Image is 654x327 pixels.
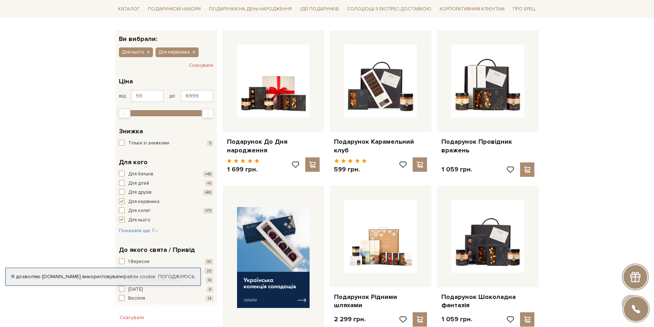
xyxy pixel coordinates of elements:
button: Для колег +75 [119,207,213,215]
span: 6 [207,286,213,293]
span: Для батьків [128,171,153,178]
button: Для друзів +86 [119,189,213,196]
span: Каталог [115,4,143,15]
span: Для друзів [128,189,152,196]
a: файли cookie [123,273,156,280]
span: Для нього [122,49,144,55]
span: Для кого [119,157,148,167]
a: Подарунок Карамельний клуб [334,138,427,155]
button: Для дітей +5 [119,180,213,187]
span: Тільки зі знижками [128,140,169,147]
span: Подарунки на День народження [206,4,294,15]
button: Показати ще 27 [119,306,162,313]
p: 2 299 грн. [334,315,366,323]
p: 1 059 грн. [441,165,472,174]
span: 14 [205,277,213,283]
span: Ідеї подарунків [297,4,342,15]
button: Скасувати [115,312,148,323]
div: Я дозволяю [DOMAIN_NAME] використовувати [6,273,200,280]
button: Для керівника [119,198,213,206]
div: Ви вибрали: [115,30,217,42]
img: banner [237,207,310,308]
span: +86 [203,189,213,195]
div: Min [118,108,130,118]
input: Ціна [181,90,213,102]
span: до [169,93,175,99]
a: Подарунок Провідник вражень [441,138,534,155]
button: [DATE] 6 [119,286,213,293]
p: 599 грн. [334,165,367,174]
span: 1 Вересня [128,258,149,266]
span: Знижка [119,126,143,136]
p: 1 699 грн. [227,165,260,174]
span: 14 [205,295,213,301]
span: [DATE] [128,286,143,293]
a: Подарунок Шоколадна фантазія [441,293,534,310]
span: 5 [207,140,213,146]
button: Тільки зі знижками 5 [119,140,213,147]
button: 1 Вересня 30 [119,258,213,266]
span: 30 [204,259,213,265]
button: Для нього [119,217,213,224]
span: До якого свята / Привід [119,245,195,255]
span: Весілля [128,295,145,302]
span: Ціна [119,77,133,86]
span: 25 [204,268,213,274]
button: Для батьків +49 [119,171,213,178]
span: Показати ще 7 [119,227,159,234]
span: Для керівника [128,198,159,206]
button: Весілля 14 [119,295,213,302]
span: +5 [205,180,213,186]
a: Солодощі з експрес-доставкою [344,3,434,15]
span: +49 [203,171,213,177]
span: +75 [203,208,213,214]
span: Для керівника [158,49,190,55]
span: Для дітей [128,180,149,187]
span: Про Spell [510,4,539,15]
button: Скасувати [189,60,213,71]
div: Max [202,108,214,118]
a: Подарунок До Дня народження [227,138,320,155]
input: Ціна [131,90,164,102]
span: Для колег [128,207,151,215]
span: Для нього [128,217,150,224]
span: Подарункові набори [145,4,204,15]
span: від [119,93,126,99]
button: Для керівника [156,47,199,57]
a: Корпоративним клієнтам [437,3,507,15]
button: Для нього [119,47,153,57]
span: Показати ще 27 [119,306,162,312]
a: Подарунок Рідними шляхами [334,293,427,310]
button: Показати ще 7 [119,227,159,234]
p: 1 059 грн. [441,315,472,323]
a: Погоджуюсь [158,273,195,280]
